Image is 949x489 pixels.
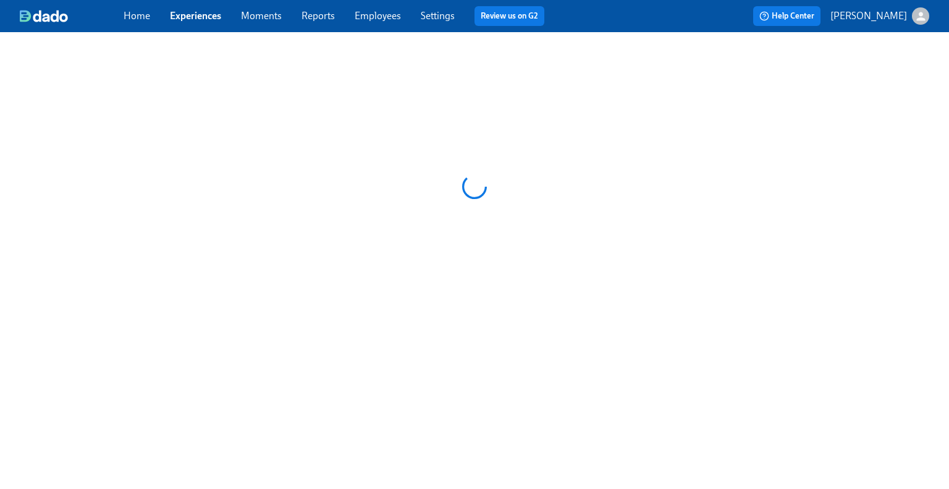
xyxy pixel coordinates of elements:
[830,9,907,23] p: [PERSON_NAME]
[481,10,538,22] a: Review us on G2
[474,6,544,26] button: Review us on G2
[20,10,124,22] a: dado
[20,10,68,22] img: dado
[753,6,820,26] button: Help Center
[759,10,814,22] span: Help Center
[170,10,221,22] a: Experiences
[830,7,929,25] button: [PERSON_NAME]
[241,10,282,22] a: Moments
[421,10,455,22] a: Settings
[124,10,150,22] a: Home
[355,10,401,22] a: Employees
[302,10,335,22] a: Reports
